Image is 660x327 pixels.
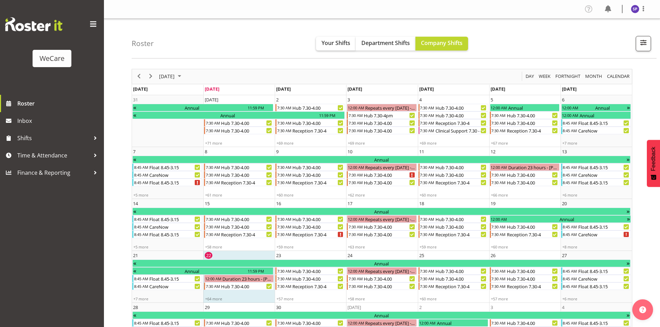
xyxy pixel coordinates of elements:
div: Reception 7.30-4 Begin From Thursday, September 4, 2025 at 7:30:00 AM GMT+12:00 Ends At Thursday,... [419,119,488,127]
span: Your Shifts [322,39,350,47]
span: Shifts [17,133,90,143]
div: Hub 7.30-4.00 [506,179,559,186]
div: Annual Begin From Friday, September 19, 2025 at 12:00:00 AM GMT+12:00 Ends At Monday, September 2... [490,215,631,223]
div: +60 more [275,192,346,198]
div: 12:00 AM [490,164,508,171]
div: 7:30 AM [276,171,292,178]
div: Float 8.45-3.15 [149,216,202,222]
div: Hub 7.30-4.00 Begin From Tuesday, September 23, 2025 at 7:30:00 AM GMT+12:00 Ends At Tuesday, Sep... [275,267,345,275]
div: 12:00 AM [490,104,508,111]
div: Hub 7.30-4.00 [220,127,273,134]
div: Hub 7.30-4.00 Begin From Monday, September 15, 2025 at 7:30:00 AM GMT+12:00 Ends At Monday, Septe... [204,223,274,230]
span: Month [584,72,603,81]
div: 7:30 AM [348,171,363,178]
td: Thursday, September 11, 2025 [418,147,489,199]
div: 7:30 AM [420,267,435,274]
div: 7:30 AM [348,119,363,126]
div: CareNow [149,171,202,178]
div: Hub 7.30-4.00 Begin From Wednesday, September 10, 2025 at 7:30:00 AM GMT+12:00 Ends At Wednesday,... [347,171,416,179]
div: Float 8.45-3.15 Begin From Sunday, September 21, 2025 at 8:45:00 AM GMT+12:00 Ends At Sunday, Sep... [132,275,202,282]
button: Your Shifts [316,37,356,51]
div: 7:30 AM [276,179,292,186]
div: Hub 7.30-4.00 Begin From Tuesday, September 2, 2025 at 7:30:00 AM GMT+12:00 Ends At Tuesday, Sept... [275,104,345,111]
div: 7:30 AM [420,171,435,178]
button: Feedback - Show survey [647,140,660,187]
div: Duration 23 hours - Mary Childs Begin From Friday, September 12, 2025 at 12:00:00 AM GMT+12:00 En... [490,163,560,171]
td: Friday, September 12, 2025 [489,147,561,199]
div: 7:30 AM [205,119,220,126]
div: Hub 7.30-4.00 [506,267,559,274]
div: +60 more [490,244,560,249]
div: CareNow [578,231,631,238]
div: Hub 7.30-4.00 [363,179,416,186]
div: Repeats every [DATE] - [PERSON_NAME] [364,216,416,222]
button: Filter Shifts [636,36,651,51]
div: Reception 7.30-4 Begin From Monday, September 15, 2025 at 7:30:00 AM GMT+12:00 Ends At Monday, Se... [204,230,274,238]
span: Day [525,72,535,81]
span: calendar [606,72,630,81]
div: 8:45 AM [562,179,578,186]
div: 7:30 AM [491,231,506,238]
div: 7:30 AM [348,231,363,238]
div: Reception 7.30-4 [506,127,559,134]
div: Float 8.45-3.15 [149,179,202,186]
td: Thursday, September 25, 2025 [418,251,489,303]
div: 7:30 AM [205,164,220,171]
div: Hub 7.30-4.00 [363,127,416,134]
button: Timeline Week [538,72,552,81]
td: Friday, September 19, 2025 [489,199,561,251]
div: Reception 7.30-4 Begin From Friday, September 19, 2025 at 7:30:00 AM GMT+12:00 Ends At Friday, Se... [490,230,560,238]
button: Next [146,72,156,81]
div: Hub 7.30-4.00 Begin From Thursday, September 4, 2025 at 7:30:00 AM GMT+12:00 Ends At Thursday, Se... [419,104,488,111]
div: Annual Begin From Wednesday, June 11, 2025 at 12:00:00 AM GMT+12:00 Ends At Monday, September 1, ... [132,104,273,111]
div: 12:00 AM [347,104,364,111]
div: 7:30 AM [420,223,435,230]
div: 7:30 AM [491,179,506,186]
div: 12:00 AM [562,112,579,119]
div: Repeats every wednesday - Mehreen Sardar Begin From Wednesday, September 10, 2025 at 12:00:00 AM ... [347,163,416,171]
div: Reception 7.30-4 Begin From Tuesday, September 9, 2025 at 7:30:00 AM GMT+12:00 Ends At Tuesday, S... [275,179,345,186]
div: Hub 7.30-4.00 Begin From Tuesday, September 23, 2025 at 7:30:00 AM GMT+12:00 Ends At Tuesday, Sep... [275,275,345,282]
div: +71 more [204,140,274,146]
div: Clinical Support 7.30 - 4 Begin From Thursday, September 4, 2025 at 7:30:00 AM GMT+12:00 Ends At ... [419,127,488,134]
div: 7:30 AM [420,119,435,126]
div: Float 8.45-3.15 Begin From Saturday, September 6, 2025 at 8:45:00 AM GMT+12:00 Ends At Saturday, ... [561,119,631,127]
div: CareNow Begin From Sunday, September 7, 2025 at 8:45:00 AM GMT+12:00 Ends At Sunday, September 7,... [132,171,202,179]
img: sabnam-pun11077.jpg [631,5,639,13]
div: Hub 7.30-4.00 Begin From Friday, September 5, 2025 at 7:30:00 AM GMT+12:00 Ends At Friday, Septem... [490,111,560,119]
span: Finance & Reporting [17,167,90,178]
div: 12:00 AM [347,267,364,274]
div: Hub 7.30-4.00 [363,223,416,230]
div: 8:45 AM [562,127,578,134]
div: Reception 7.30-4 [292,127,345,134]
div: Hub 7.30-4.00 Begin From Monday, September 8, 2025 at 7:30:00 AM GMT+12:00 Ends At Monday, Septem... [204,163,274,171]
button: Month [606,72,631,81]
div: Hub 7.30-4.00 Begin From Tuesday, September 16, 2025 at 7:30:00 AM GMT+12:00 Ends At Tuesday, Sep... [275,223,345,230]
div: Annual Begin From Saturday, September 6, 2025 at 12:00:00 AM GMT+12:00 Ends At Sunday, October 5,... [561,104,631,111]
div: Hub 7.30-4.00 Begin From Tuesday, September 16, 2025 at 7:30:00 AM GMT+12:00 Ends At Tuesday, Sep... [275,215,345,223]
div: Float 8.45-3.15 [578,223,631,230]
div: CareNow Begin From Sunday, September 14, 2025 at 8:45:00 AM GMT+12:00 Ends At Sunday, September 1... [132,223,202,230]
div: 7:30 AM [491,119,506,126]
div: 7:30 AM [491,223,506,230]
div: Hub 7.30-4.00 [220,223,273,230]
div: 7:30 AM [205,179,220,186]
div: Hub 7.30-4.00 [435,267,488,274]
div: Annual Begin From Friday, September 5, 2025 at 12:00:00 AM GMT+12:00 Ends At Friday, September 5,... [490,104,560,111]
td: Friday, September 26, 2025 [489,251,561,303]
td: Saturday, September 27, 2025 [561,251,632,303]
td: Saturday, September 20, 2025 [561,199,632,251]
div: Float 8.45-3.15 Begin From Saturday, September 13, 2025 at 8:45:00 AM GMT+12:00 Ends At Saturday,... [561,179,631,186]
div: +63 more [346,244,417,249]
div: 7:30 AM [205,216,220,222]
div: 7:30 AM [491,112,506,119]
div: Repeats every [DATE] - [PERSON_NAME] [364,104,416,111]
div: Float 8.45-3.15 [578,164,631,171]
div: Float 8.45-3.15 Begin From Sunday, September 14, 2025 at 8:45:00 AM GMT+12:00 Ends At Sunday, Sep... [132,230,202,238]
td: Monday, September 22, 2025 [203,251,275,303]
div: Hub 7.30-4.00 Begin From Tuesday, September 9, 2025 at 7:30:00 AM GMT+12:00 Ends At Tuesday, Sept... [275,163,345,171]
button: Company Shifts [415,37,468,51]
div: +7 more [561,140,632,146]
td: Monday, September 1, 2025 [203,95,275,147]
div: Hub 7.30-4.00 Begin From Thursday, September 4, 2025 at 7:30:00 AM GMT+12:00 Ends At Thursday, Se... [419,111,488,119]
